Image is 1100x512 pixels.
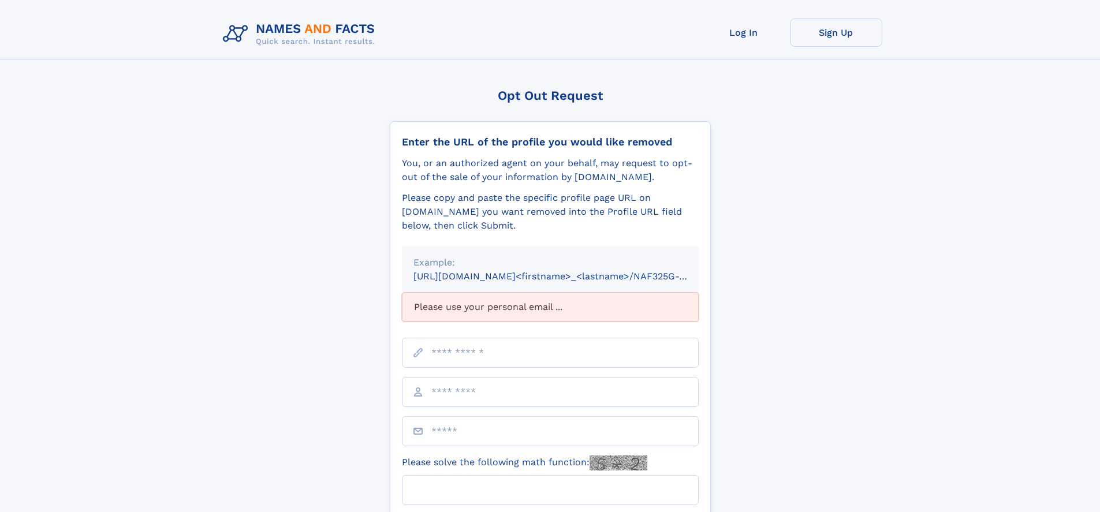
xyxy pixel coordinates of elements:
a: Sign Up [790,18,882,47]
div: You, or an authorized agent on your behalf, may request to opt-out of the sale of your informatio... [402,156,699,184]
small: [URL][DOMAIN_NAME]<firstname>_<lastname>/NAF325G-xxxxxxxx [413,271,721,282]
div: Please copy and paste the specific profile page URL on [DOMAIN_NAME] you want removed into the Pr... [402,191,699,233]
div: Please use your personal email ... [402,293,699,322]
div: Example: [413,256,687,270]
a: Log In [698,18,790,47]
img: Logo Names and Facts [218,18,385,50]
div: Enter the URL of the profile you would like removed [402,136,699,148]
label: Please solve the following math function: [402,455,647,470]
div: Opt Out Request [390,88,711,103]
